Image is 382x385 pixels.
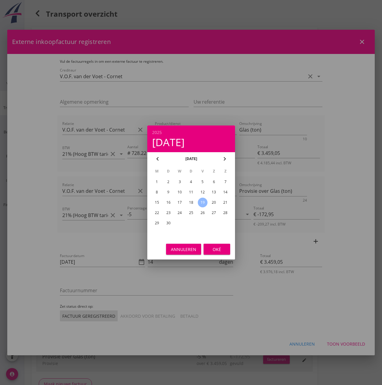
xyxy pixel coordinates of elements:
button: 25 [186,208,196,218]
th: D [186,166,197,176]
i: chevron_left [154,155,161,162]
th: V [197,166,208,176]
button: 19 [198,198,207,207]
div: Oké [208,246,225,253]
button: 9 [163,187,173,197]
button: 11 [186,187,196,197]
button: 12 [198,187,207,197]
button: 16 [163,198,173,207]
button: 28 [220,208,230,218]
button: 30 [163,218,173,228]
div: [DATE] [152,137,230,147]
button: 27 [209,208,219,218]
button: Annuleren [166,244,201,255]
button: 1 [152,177,162,187]
button: 2 [163,177,173,187]
button: 18 [186,198,196,207]
button: 10 [175,187,184,197]
button: 8 [152,187,162,197]
button: 15 [152,198,162,207]
button: 21 [220,198,230,207]
th: W [174,166,185,176]
th: Z [208,166,219,176]
button: [DATE] [183,154,199,163]
button: 13 [209,187,219,197]
button: 29 [152,218,162,228]
div: Annuleren [171,246,196,253]
i: chevron_right [221,155,228,162]
div: 2025 [152,130,230,135]
button: 20 [209,198,219,207]
button: 6 [209,177,219,187]
button: 24 [175,208,184,218]
button: 3 [175,177,184,187]
th: D [163,166,174,176]
th: M [152,166,162,176]
button: 22 [152,208,162,218]
button: 23 [163,208,173,218]
button: 7 [220,177,230,187]
button: 17 [175,198,184,207]
button: 26 [198,208,207,218]
button: 5 [198,177,207,187]
button: Oké [204,244,230,255]
button: 4 [186,177,196,187]
button: 14 [220,187,230,197]
th: Z [220,166,231,176]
